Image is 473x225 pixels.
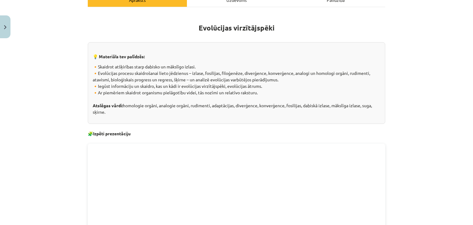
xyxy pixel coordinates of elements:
strong: Atslēgas vārdi: [93,103,123,108]
strong: Evolūcijas virzītājspēki [199,23,275,32]
p: 🔸Skaidrot atšķirības starp dabisko un mākslīgo izlasi. 🔸Evolūcijas procesu skaidrošanai lieto jēd... [93,63,380,115]
img: icon-close-lesson-0947bae3869378f0d4975bcd49f059093ad1ed9edebbc8119c70593378902aed.svg [4,25,6,29]
p: 🧩 [88,124,385,137]
strong: 💡 Materiāls tev palīdzēs: [93,54,145,59]
strong: Izpēti prezentāciju [93,131,131,136]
